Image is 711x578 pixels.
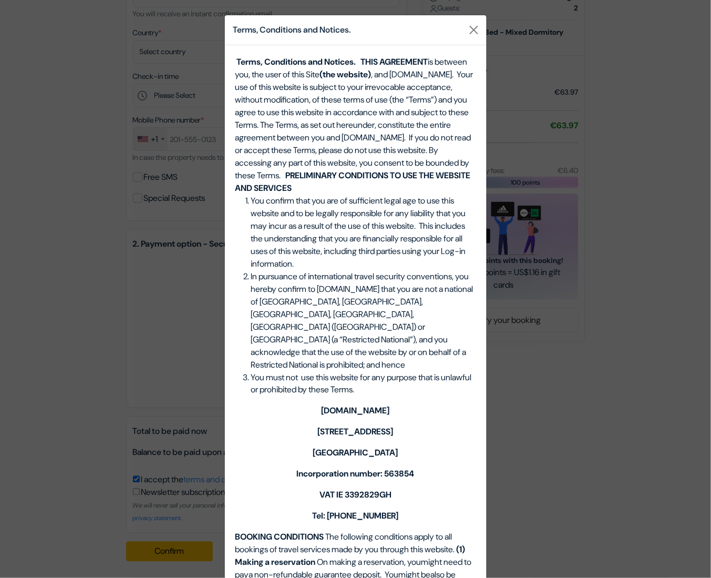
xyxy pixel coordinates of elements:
b: [STREET_ADDRESS] [318,427,394,438]
b: Incorporation number: 563854 [297,469,415,480]
b: THIS AGREEMENT [361,56,428,67]
b: Terms, Conditions and Notices. [237,56,356,67]
b: [DOMAIN_NAME] [322,405,390,417]
b: Tel: [PHONE_NUMBER] [312,511,399,522]
span: The following conditions apply to all bookings of travel services made by you through this website. [235,532,455,555]
b: BOOKING CONDITIONS [235,532,324,543]
b: [GEOGRAPHIC_DATA] [313,448,398,459]
span: You must not use this website for any purpose that is unlawful or prohibited by these Terms. [251,372,472,396]
button: Close [466,22,482,38]
b: PRELIMINARY CONDITIONS TO USE THE WEBSITE AND SERVICES [235,170,471,194]
h5: Terms, Conditions and Notices. [233,24,352,36]
b: (the website) [320,69,372,80]
span: On making a reservation, you [317,557,421,568]
span: In pursuance of international travel security conventions, you hereby confirm to [DOMAIN_NAME] th... [251,271,473,370]
span: You confirm that you are of sufficient legal age to use this website and to be legally responsibl... [251,195,466,269]
b: VAT IE 3392829GH [320,490,391,501]
span: , and [DOMAIN_NAME]. Your use of this website is subject to your irrevocable acceptance, without ... [235,69,473,181]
